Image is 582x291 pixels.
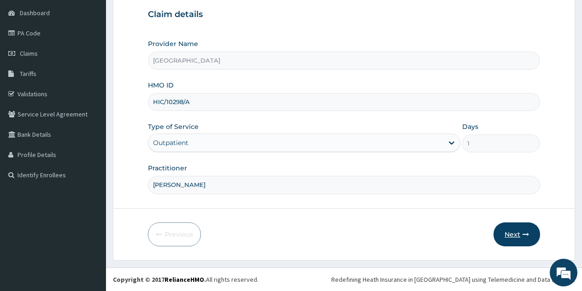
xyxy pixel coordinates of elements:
[17,46,37,69] img: d_794563401_company_1708531726252_794563401
[148,163,187,173] label: Practitioner
[148,39,198,48] label: Provider Name
[5,193,176,226] textarea: Type your message and hit 'Enter'
[165,275,204,284] a: RelianceHMO
[153,138,188,147] div: Outpatient
[148,93,540,111] input: Enter HMO ID
[106,268,582,291] footer: All rights reserved.
[148,176,540,194] input: Enter Name
[462,122,478,131] label: Days
[20,49,38,58] span: Claims
[53,87,127,180] span: We're online!
[148,81,174,90] label: HMO ID
[151,5,173,27] div: Minimize live chat window
[20,70,36,78] span: Tariffs
[48,52,155,64] div: Chat with us now
[148,122,199,131] label: Type of Service
[494,222,540,246] button: Next
[113,275,206,284] strong: Copyright © 2017 .
[20,9,50,17] span: Dashboard
[331,275,575,284] div: Redefining Heath Insurance in [GEOGRAPHIC_DATA] using Telemedicine and Data Science!
[148,10,540,20] h3: Claim details
[148,222,201,246] button: Previous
